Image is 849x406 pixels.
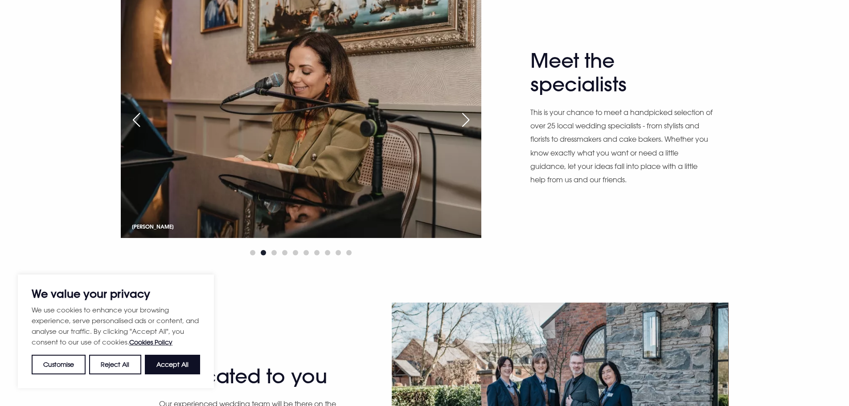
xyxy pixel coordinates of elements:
a: Cookies Policy [129,338,172,346]
h2: Dedicated to you [159,365,333,388]
h2: Meet the specialists [530,49,704,96]
button: Reject All [89,355,141,374]
button: Customise [32,355,86,374]
span: Go to slide 2 [261,250,266,255]
span: Go to slide 10 [346,250,352,255]
span: Go to slide 3 [271,250,277,255]
p: This is your chance to meet a handpicked selection of over 25 local wedding specialists - from st... [530,106,713,187]
span: Go to slide 1 [250,250,255,255]
span: Go to slide 4 [282,250,287,255]
div: We value your privacy [18,275,214,388]
span: Go to slide 8 [325,250,330,255]
p: [PERSON_NAME] [132,221,174,232]
div: Previous slide [125,110,148,130]
div: Next slide [455,110,477,130]
span: Go to slide 5 [293,250,298,255]
span: Go to slide 7 [314,250,320,255]
span: Go to slide 9 [336,250,341,255]
span: Go to slide 6 [304,250,309,255]
p: We value your privacy [32,288,200,299]
p: We use cookies to enhance your browsing experience, serve personalised ads or content, and analys... [32,304,200,348]
button: Accept All [145,355,200,374]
